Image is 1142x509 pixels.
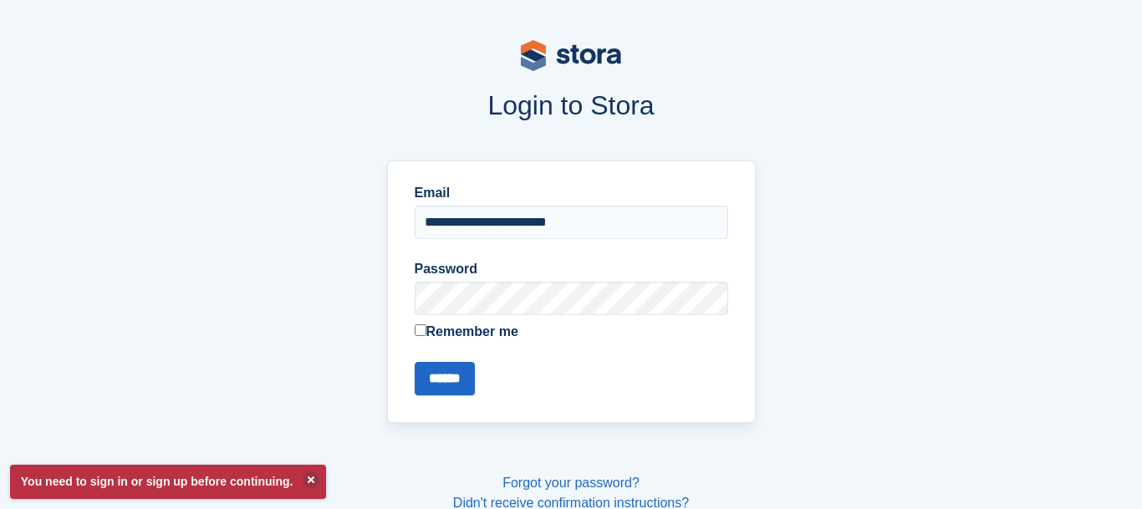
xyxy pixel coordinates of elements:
label: Remember me [415,322,728,342]
h1: Login to Stora [115,90,1027,120]
input: Remember me [415,324,426,336]
p: You need to sign in or sign up before continuing. [10,465,326,499]
img: stora-logo-53a41332b3708ae10de48c4981b4e9114cc0af31d8433b30ea865607fb682f29.svg [521,40,621,71]
label: Password [415,259,728,279]
a: Forgot your password? [502,476,640,490]
label: Email [415,183,728,203]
